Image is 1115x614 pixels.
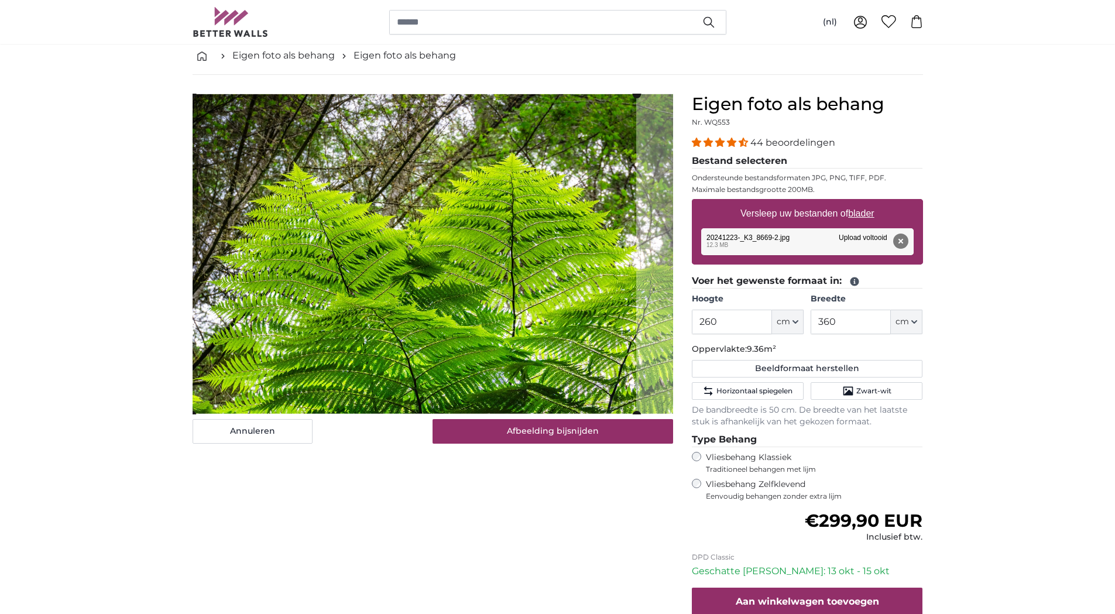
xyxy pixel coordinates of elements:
[354,49,456,63] a: Eigen foto als behang
[692,553,923,562] p: DPD Classic
[692,185,923,194] p: Maximale bestandsgrootte 200MB.
[706,479,923,501] label: Vliesbehang Zelfklevend
[805,510,922,531] span: €299,90 EUR
[692,118,730,126] span: Nr. WQ553
[193,419,313,444] button: Annuleren
[706,465,901,474] span: Traditioneel behangen met lijm
[692,154,923,169] legend: Bestand selecteren
[736,596,879,607] span: Aan winkelwagen toevoegen
[692,137,750,148] span: 4.34 stars
[856,386,891,396] span: Zwart-wit
[692,360,923,378] button: Beeldformaat herstellen
[772,310,804,334] button: cm
[747,344,776,354] span: 9.36m²
[777,316,790,328] span: cm
[706,452,901,474] label: Vliesbehang Klassiek
[193,37,923,75] nav: breadcrumbs
[750,137,835,148] span: 44 beoordelingen
[433,419,673,444] button: Afbeelding bijsnijden
[706,492,923,501] span: Eenvoudig behangen zonder extra lijm
[692,382,804,400] button: Horizontaal spiegelen
[692,274,923,289] legend: Voer het gewenste formaat in:
[811,293,922,305] label: Breedte
[692,293,804,305] label: Hoogte
[814,12,846,33] button: (nl)
[736,202,879,225] label: Versleep uw bestanden of
[692,173,923,183] p: Ondersteunde bestandsformaten JPG, PNG, TIFF, PDF.
[692,344,923,355] p: Oppervlakte:
[692,564,923,578] p: Geschatte [PERSON_NAME]: 13 okt - 15 okt
[193,7,269,37] img: Betterwalls
[848,208,874,218] u: blader
[692,404,923,428] p: De bandbreedte is 50 cm. De breedte van het laatste stuk is afhankelijk van het gekozen formaat.
[811,382,922,400] button: Zwart-wit
[692,94,923,115] h1: Eigen foto als behang
[232,49,335,63] a: Eigen foto als behang
[716,386,792,396] span: Horizontaal spiegelen
[805,531,922,543] div: Inclusief btw.
[891,310,922,334] button: cm
[896,316,909,328] span: cm
[692,433,923,447] legend: Type Behang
